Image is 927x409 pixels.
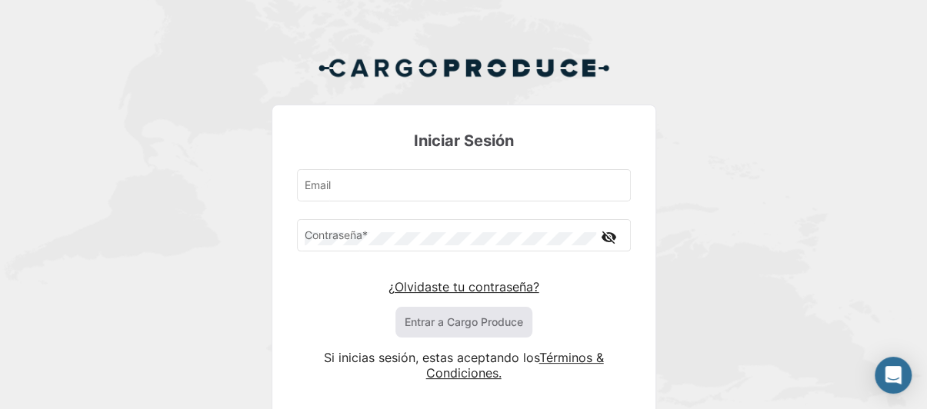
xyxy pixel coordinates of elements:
a: ¿Olvidaste tu contraseña? [388,279,539,294]
span: Si inicias sesión, estas aceptando los [324,350,539,365]
mat-icon: visibility_off [600,228,619,247]
a: Términos & Condiciones. [426,350,604,381]
h3: Iniciar Sesión [297,130,631,151]
div: Abrir Intercom Messenger [875,357,912,394]
img: Cargo Produce Logo [318,49,610,86]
